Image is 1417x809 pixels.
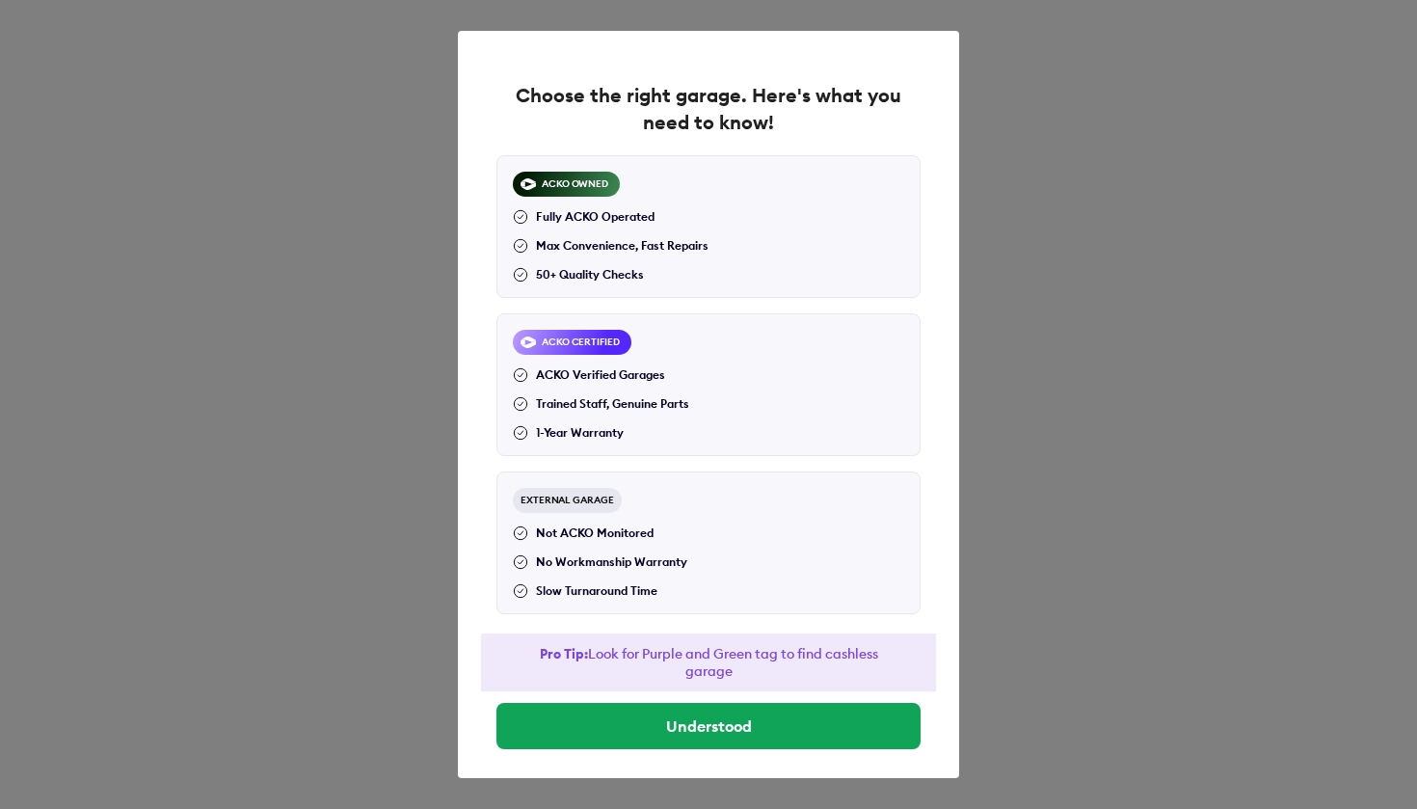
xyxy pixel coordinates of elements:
div: External Garage [513,488,622,513]
button: Understood [496,703,921,749]
div: No Workmanship Warranty [513,553,687,571]
div: Trained Staff, Genuine Parts [513,395,689,413]
div: ACKO CERTIFIED [513,330,631,355]
div: 1-Year Warranty [513,424,624,442]
img: acko [521,176,536,192]
div: Fully ACKO Operated [513,208,655,226]
div: ACKO Verified Garages [513,366,665,384]
img: acko [521,335,536,350]
div: Not ACKO Monitored [513,525,654,542]
div: Look for Purple and Green tag to find cashless garage [481,634,936,691]
div: Max Convenience, Fast Repairs [513,237,708,255]
div: Slow Turnaround Time [513,582,657,600]
strong: Pro Tip: [540,645,588,662]
div: Choose the right garage. Here's what you need to know! [506,82,911,136]
div: 50+ Quality Checks [513,266,644,283]
div: ACKO OWNED [513,172,620,197]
